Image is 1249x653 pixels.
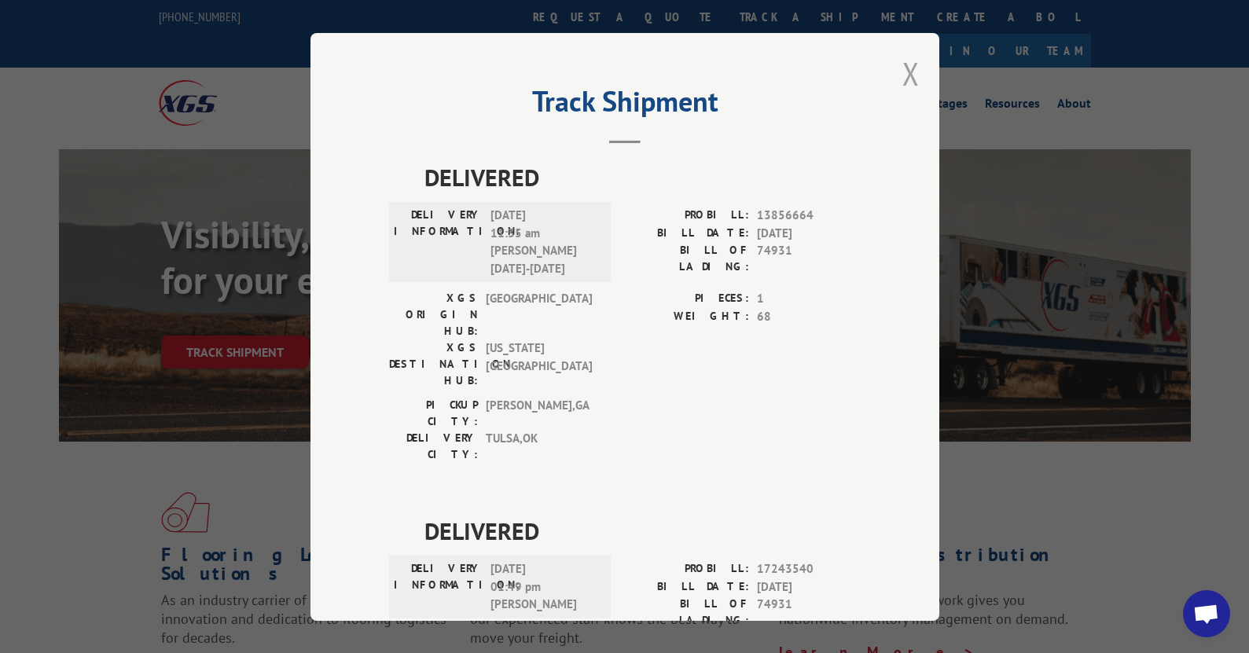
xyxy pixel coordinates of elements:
label: PIECES: [625,290,749,308]
button: Close modal [902,53,920,94]
label: BILL OF LADING: [625,242,749,275]
h2: Track Shipment [389,90,861,120]
label: XGS ORIGIN HUB: [389,290,478,339]
span: [PERSON_NAME] , GA [486,397,592,430]
span: DELIVERED [424,513,861,548]
a: Open chat [1183,590,1230,637]
label: XGS DESTINATION HUB: [389,339,478,389]
label: WEIGHT: [625,307,749,325]
span: DELIVERED [424,160,861,195]
label: DELIVERY CITY: [389,430,478,463]
label: PICKUP CITY: [389,397,478,430]
span: 1 [757,290,861,308]
span: [DATE] [757,578,861,596]
span: 13856664 [757,207,861,225]
span: 68 [757,307,861,325]
label: PROBILL: [625,560,749,578]
span: [DATE] [757,224,861,242]
label: DELIVERY INFORMATION: [394,207,483,277]
label: DELIVERY INFORMATION: [394,560,483,614]
span: 74931 [757,596,861,629]
span: 17243540 [757,560,861,578]
span: 74931 [757,242,861,275]
span: [DATE] 01:49 pm [PERSON_NAME] [490,560,597,614]
span: TULSA , OK [486,430,592,463]
span: [DATE] 11:35 am [PERSON_NAME] [DATE]-[DATE] [490,207,597,277]
label: BILL OF LADING: [625,596,749,629]
label: PROBILL: [625,207,749,225]
label: BILL DATE: [625,578,749,596]
span: [GEOGRAPHIC_DATA] [486,290,592,339]
label: BILL DATE: [625,224,749,242]
span: [US_STATE][GEOGRAPHIC_DATA] [486,339,592,389]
